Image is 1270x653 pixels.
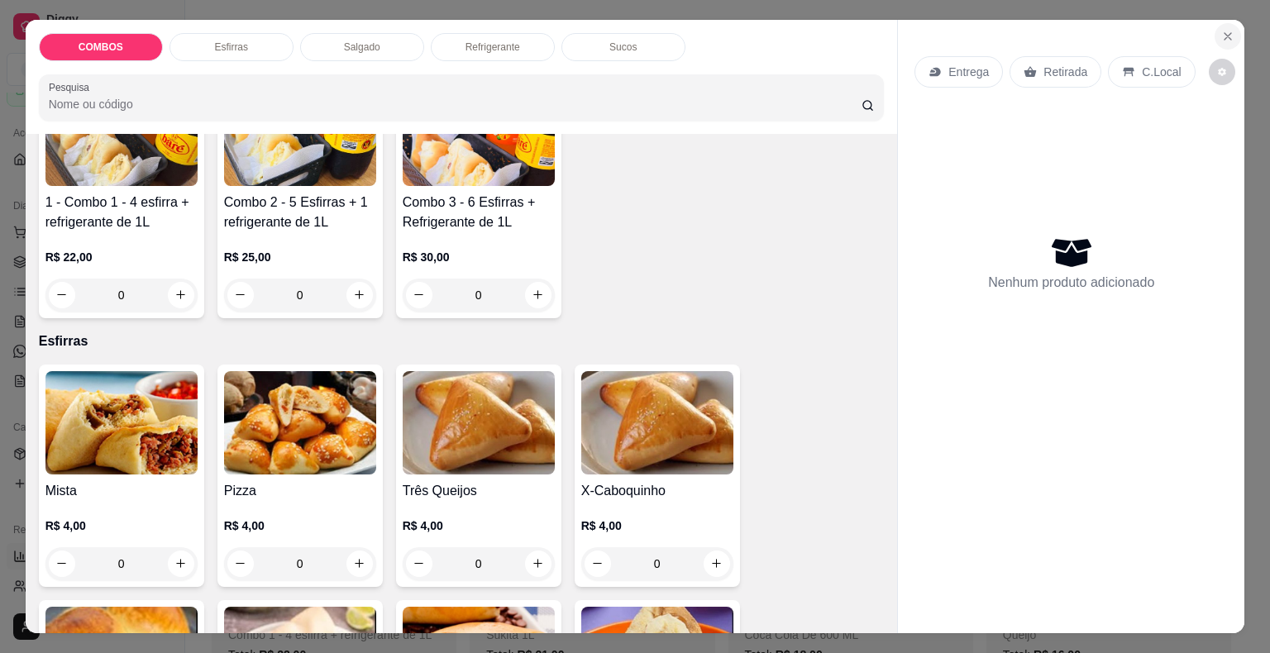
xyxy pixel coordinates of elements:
button: decrease-product-quantity [585,551,611,577]
p: Retirada [1043,64,1087,80]
img: product-image [224,83,376,186]
h4: 1 - Combo 1 - 4 esfirra + refrigerante de 1L [45,193,198,232]
h4: Três Queijos [403,481,555,501]
img: product-image [581,371,733,474]
button: decrease-product-quantity [1209,59,1235,85]
p: R$ 4,00 [581,517,733,534]
p: COMBOS [79,41,123,54]
label: Pesquisa [49,80,95,94]
img: product-image [403,83,555,186]
button: increase-product-quantity [168,551,194,577]
button: Close [1215,23,1241,50]
p: Salgado [344,41,380,54]
h4: Pizza [224,481,376,501]
p: Esfirras [39,331,885,351]
img: product-image [45,371,198,474]
p: Entrega [948,64,989,80]
button: decrease-product-quantity [406,551,432,577]
button: increase-product-quantity [525,551,551,577]
p: Esfirras [214,41,248,54]
p: R$ 25,00 [224,249,376,265]
p: Sucos [609,41,637,54]
button: increase-product-quantity [346,551,373,577]
img: product-image [403,371,555,474]
h4: Combo 2 - 5 Esfirras + 1 refrigerante de 1L [224,193,376,232]
p: R$ 4,00 [403,517,555,534]
button: decrease-product-quantity [227,551,254,577]
p: R$ 4,00 [45,517,198,534]
p: R$ 30,00 [403,249,555,265]
h4: Mista [45,481,198,501]
h4: X-Caboquinho [581,481,733,501]
img: product-image [45,83,198,186]
img: product-image [224,371,376,474]
h4: Combo 3 - 6 Esfirras + Refrigerante de 1L [403,193,555,232]
p: C.Local [1142,64,1181,80]
p: R$ 4,00 [224,517,376,534]
p: Refrigerante [466,41,520,54]
button: decrease-product-quantity [49,551,75,577]
input: Pesquisa [49,96,862,112]
p: Nenhum produto adicionado [988,273,1154,293]
button: increase-product-quantity [704,551,730,577]
p: R$ 22,00 [45,249,198,265]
